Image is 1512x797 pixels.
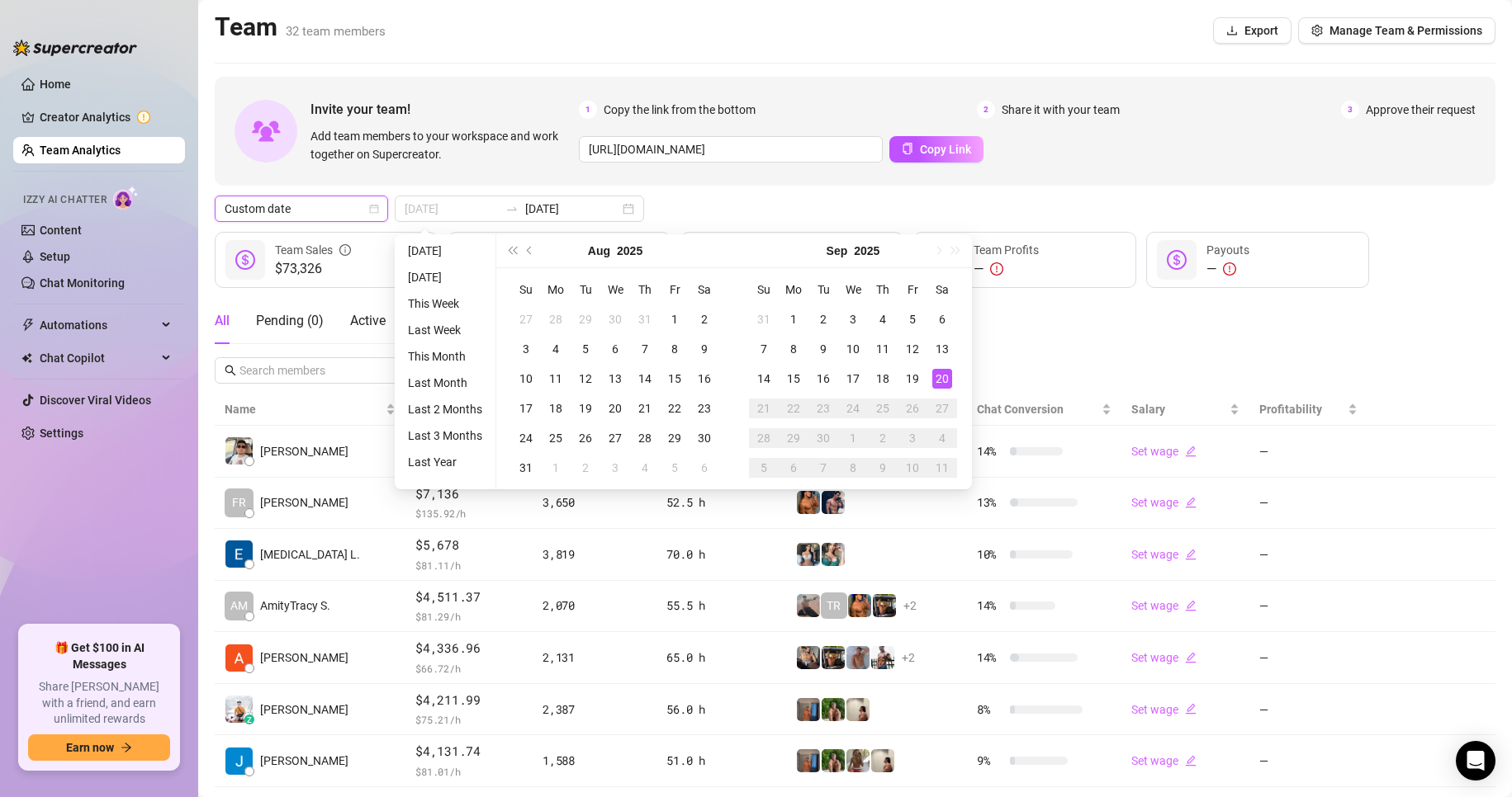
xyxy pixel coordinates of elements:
div: 1 [546,458,566,478]
td: 2025-09-09 [808,334,838,364]
th: Name [215,394,405,426]
span: Automations [40,312,157,338]
th: Fr [660,275,690,304]
img: Wayne [797,698,820,721]
th: Tu [808,275,838,304]
span: exclamation-circle [990,262,1003,276]
div: 25 [546,428,566,448]
th: Sa [690,275,719,304]
li: Last Month [401,373,489,393]
td: 2025-10-08 [838,453,868,483]
td: 2025-08-05 [571,334,600,364]
div: 7 [754,339,774,359]
input: End date [525,200,619,218]
div: 2 [576,458,595,478]
td: 2025-07-27 [511,304,541,334]
td: 2025-08-20 [600,394,630,423]
img: JUSTIN [871,646,894,669]
div: 12 [576,369,595,389]
div: 3 [605,458,625,478]
th: Fr [898,275,927,304]
div: 30 [605,309,625,329]
div: 21 [635,398,655,418]
div: 6 [784,458,803,478]
div: 8 [843,458,863,478]
div: 28 [754,428,774,448]
div: 22 [784,398,803,418]
span: edit [1185,549,1197,560]
a: Settings [40,427,83,440]
td: 2025-09-01 [779,304,808,334]
td: 2025-09-26 [898,394,927,423]
span: $73,326 [275,259,351,279]
li: Last Week [401,320,489,340]
span: Export [1244,24,1278,37]
span: copy [902,143,913,154]
button: Copy Link [889,136,984,163]
li: [DATE] [401,241,489,261]
img: Rupert T. [225,747,253,775]
td: 2025-09-03 [600,453,630,483]
div: 10 [516,369,536,389]
span: dollar-circle [235,250,255,270]
a: Set wageedit [1131,599,1197,612]
a: Creator Analytics exclamation-circle [40,104,172,130]
span: Share it with your team [1002,101,1120,119]
a: Set wageedit [1131,496,1197,509]
div: 9 [694,339,714,359]
li: This Month [401,347,489,366]
div: 11 [873,339,893,359]
th: Mo [541,275,571,304]
div: 24 [843,398,863,418]
img: Nathan [822,646,845,669]
td: 2025-08-19 [571,394,600,423]
td: 2025-10-04 [927,423,957,453]
div: 29 [665,428,685,448]
th: Su [749,275,779,304]
img: Ralphy [871,749,894,772]
div: 2 [873,428,893,448]
span: edit [1185,497,1197,508]
img: Rick Gino Tarce… [225,437,253,465]
td: 2025-09-23 [808,394,838,423]
td: 2025-08-09 [690,334,719,364]
span: Earn now [66,741,114,754]
span: setting [1311,25,1323,36]
div: 23 [813,398,833,418]
td: 2025-09-17 [838,364,868,394]
div: 18 [546,398,566,418]
div: 3 [843,309,863,329]
td: 2025-09-20 [927,364,957,394]
div: 13 [605,369,625,389]
span: Copy Link [920,143,971,156]
td: 2025-08-11 [541,364,571,394]
div: Open Intercom Messenger [1456,741,1495,780]
div: 12 [903,339,922,359]
span: edit [1185,446,1197,457]
td: 2025-10-05 [749,453,779,483]
span: Izzy AI Chatter [23,192,107,208]
td: 2025-09-03 [838,304,868,334]
span: 14 % [977,442,1003,460]
button: Choose a year [617,234,642,267]
td: 2025-09-07 [749,334,779,364]
td: 2025-08-23 [690,394,719,423]
img: Ralphy [846,698,870,721]
img: Nathaniel [846,749,870,772]
span: Payouts [1206,243,1249,257]
td: 2025-08-13 [600,364,630,394]
div: 22 [665,398,685,418]
div: 28 [546,309,566,329]
td: 2025-09-15 [779,364,808,394]
div: 7 [813,458,833,478]
td: 2025-10-01 [838,423,868,453]
td: 2025-08-15 [660,364,690,394]
img: JG [797,491,820,514]
button: Choose a month [588,234,610,267]
a: Home [40,78,71,91]
input: Search members [239,361,375,380]
div: 3 [516,339,536,359]
img: Joey [846,646,870,669]
td: 2025-08-07 [630,334,660,364]
div: 20 [932,369,952,389]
